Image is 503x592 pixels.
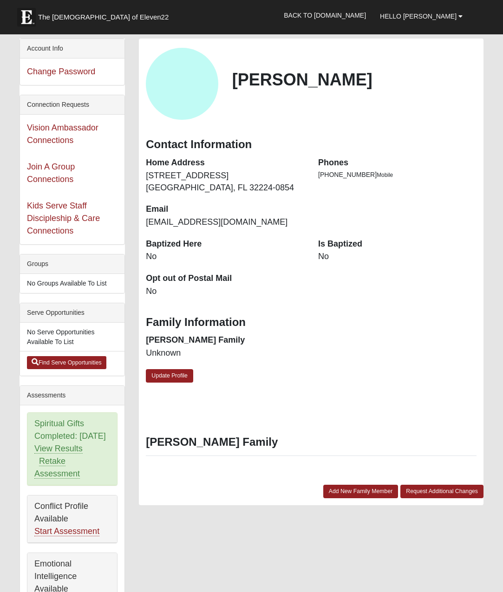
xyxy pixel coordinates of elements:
a: Find Serve Opportunities [27,356,106,369]
h3: [PERSON_NAME] Family [146,436,477,449]
dd: [STREET_ADDRESS] [GEOGRAPHIC_DATA], FL 32224-0854 [146,170,304,194]
dd: [EMAIL_ADDRESS][DOMAIN_NAME] [146,216,304,228]
li: [PHONE_NUMBER] [318,170,477,180]
dt: Baptized Here [146,238,304,250]
dt: Home Address [146,157,304,169]
dd: No [318,251,477,263]
a: Change Password [27,67,95,76]
li: No Serve Opportunities Available To List [20,323,124,351]
div: Spiritual Gifts Completed: [DATE] [27,413,117,485]
dd: No [146,251,304,263]
span: The [DEMOGRAPHIC_DATA] of Eleven22 [38,13,169,22]
a: Vision Ambassador Connections [27,123,98,145]
a: The [DEMOGRAPHIC_DATA] of Eleven22 [13,3,198,26]
div: Conflict Profile Available [27,495,117,543]
a: Retake Assessment [34,456,80,479]
a: Request Additional Changes [400,485,483,498]
a: Hello [PERSON_NAME] [373,5,470,28]
div: Account Info [20,39,124,59]
a: View Fullsize Photo [146,48,218,120]
div: Assessments [20,386,124,405]
span: Mobile [377,172,393,178]
img: Eleven22 logo [17,8,36,26]
dt: Email [146,203,304,215]
span: Hello [PERSON_NAME] [380,13,457,20]
dd: Unknown [146,347,304,359]
a: Kids Serve Staff Discipleship & Care Connections [27,201,100,235]
dt: [PERSON_NAME] Family [146,334,304,346]
a: Join A Group Connections [27,162,75,184]
h3: Contact Information [146,138,477,151]
a: Back to [DOMAIN_NAME] [277,4,373,27]
dt: Phones [318,157,477,169]
a: View Results [34,444,83,454]
h3: Family Information [146,316,477,329]
dt: Opt out of Postal Mail [146,273,304,285]
dd: No [146,286,304,298]
li: No Groups Available To List [20,274,124,293]
a: Add New Family Member [323,485,398,498]
div: Groups [20,254,124,274]
dt: Is Baptized [318,238,477,250]
div: Serve Opportunities [20,303,124,323]
h2: [PERSON_NAME] [232,70,477,90]
div: Connection Requests [20,95,124,115]
a: Start Assessment [34,527,99,536]
a: Update Profile [146,369,193,383]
